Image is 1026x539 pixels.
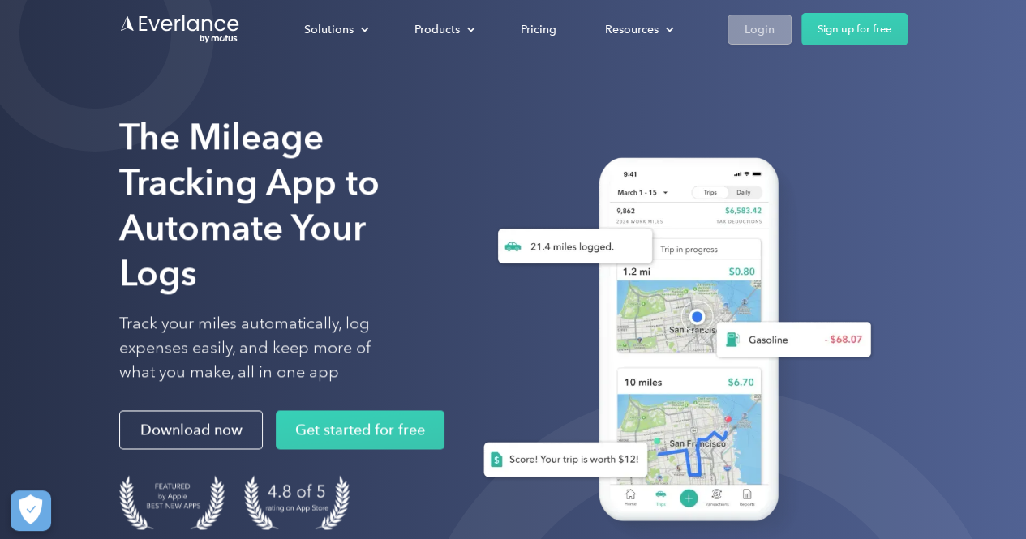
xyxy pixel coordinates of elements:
[504,15,573,44] a: Pricing
[119,14,241,45] a: Go to homepage
[304,19,354,40] div: Solutions
[605,19,659,40] div: Resources
[801,13,908,45] a: Sign up for free
[745,19,775,40] div: Login
[119,115,380,294] strong: The Mileage Tracking App to Automate Your Logs
[119,476,225,530] img: Badge for Featured by Apple Best New Apps
[11,490,51,531] button: Cookies Settings
[244,476,350,530] img: 4.9 out of 5 stars on the app store
[119,411,263,450] a: Download now
[119,312,409,385] p: Track your miles automatically, log expenses easily, and keep more of what you make, all in one app
[398,15,488,44] div: Products
[414,19,460,40] div: Products
[288,15,382,44] div: Solutions
[276,411,444,450] a: Get started for free
[521,19,556,40] div: Pricing
[728,15,792,45] a: Login
[589,15,687,44] div: Resources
